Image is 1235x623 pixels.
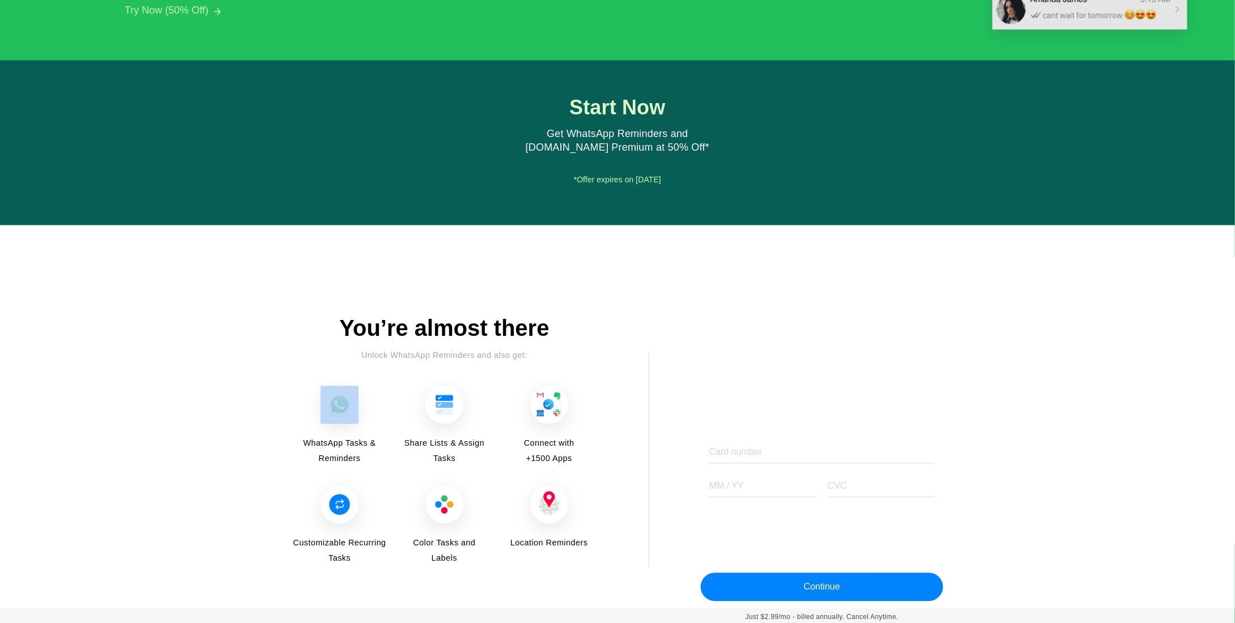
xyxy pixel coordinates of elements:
span: Share Lists & Assign Tasks [397,436,492,466]
button: Try Now (50% Off) [125,5,208,16]
iframe: Secure payment button frame [701,345,943,402]
span: Location Reminders [501,535,597,551]
img: Share Lists & Assign Tasks [425,386,463,424]
img: Customizable Recurring Tasks [321,485,359,523]
span: WhatsApp Tasks & Reminders [292,436,387,466]
span: Connect with +1500 Apps [517,436,581,466]
img: WhatsApp Tasks & Reminders [321,386,359,424]
button: Continue [701,573,943,601]
img: Color Tasks and Labels [425,485,463,523]
img: Connect with +1500 Apps [530,386,568,424]
img: arrow [214,8,221,15]
div: You’re almost there [292,315,597,342]
h1: Start Now [513,96,722,119]
img: Location Reminders [530,485,568,523]
span: Color Tasks and Labels [412,535,476,566]
span: Customizable Recurring Tasks [292,535,387,566]
div: Unlock WhatsApp Reminders and also get: [292,348,597,363]
div: Get WhatsApp Reminders and [DOMAIN_NAME] Premium at 50% Off* [513,127,722,155]
div: *Offer expires on [DATE] [454,172,782,189]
